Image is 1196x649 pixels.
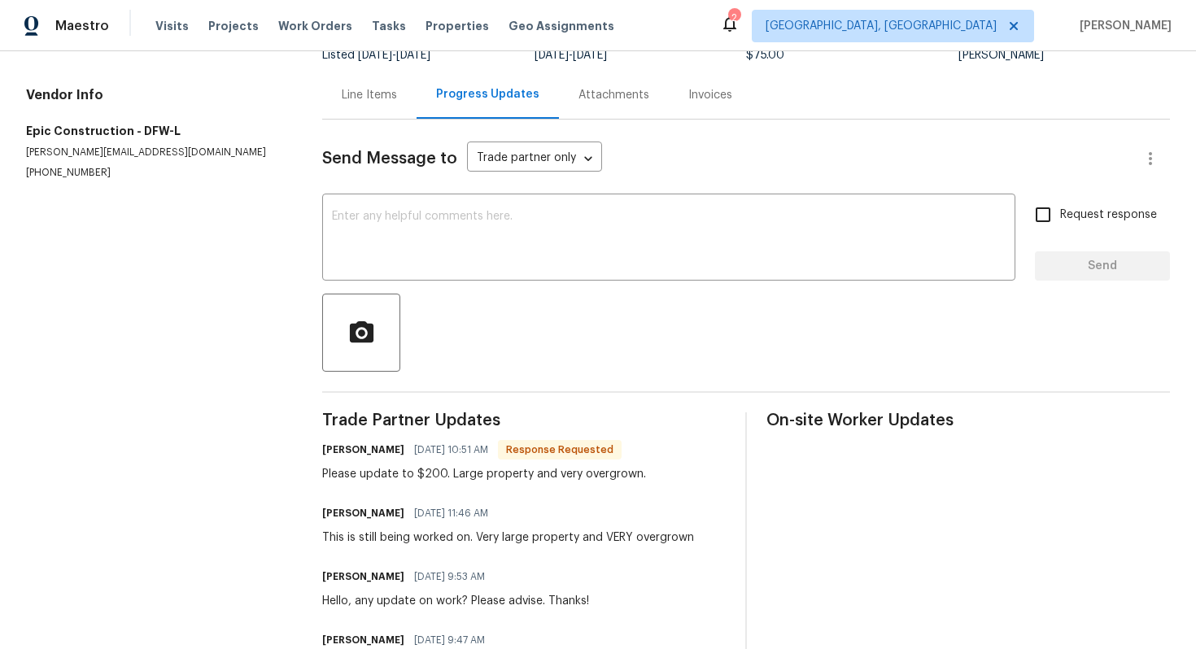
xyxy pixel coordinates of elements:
[535,50,607,61] span: -
[509,18,614,34] span: Geo Assignments
[208,18,259,34] span: Projects
[322,412,726,429] span: Trade Partner Updates
[55,18,109,34] span: Maestro
[426,18,489,34] span: Properties
[414,442,488,458] span: [DATE] 10:51 AM
[958,50,1171,61] div: [PERSON_NAME]
[766,18,997,34] span: [GEOGRAPHIC_DATA], [GEOGRAPHIC_DATA]
[500,442,620,458] span: Response Requested
[322,466,646,482] div: Please update to $200. Large property and very overgrown.
[26,166,283,180] p: [PHONE_NUMBER]
[728,10,740,26] div: 2
[688,87,732,103] div: Invoices
[1060,207,1157,224] span: Request response
[535,50,569,61] span: [DATE]
[322,442,404,458] h6: [PERSON_NAME]
[766,412,1170,429] span: On-site Worker Updates
[26,123,283,139] h5: Epic Construction - DFW-L
[372,20,406,32] span: Tasks
[414,632,485,648] span: [DATE] 9:47 AM
[414,505,488,521] span: [DATE] 11:46 AM
[322,632,404,648] h6: [PERSON_NAME]
[322,568,404,585] h6: [PERSON_NAME]
[573,50,607,61] span: [DATE]
[155,18,189,34] span: Visits
[436,86,539,102] div: Progress Updates
[1073,18,1172,34] span: [PERSON_NAME]
[414,568,485,585] span: [DATE] 9:53 AM
[278,18,352,34] span: Work Orders
[578,87,649,103] div: Attachments
[26,87,283,103] h4: Vendor Info
[358,50,430,61] span: -
[746,50,784,61] span: $75.00
[342,87,397,103] div: Line Items
[322,593,589,609] div: Hello, any update on work? Please advise. Thanks!
[322,50,430,61] span: Listed
[467,146,602,172] div: Trade partner only
[322,150,457,167] span: Send Message to
[358,50,392,61] span: [DATE]
[26,146,283,159] p: [PERSON_NAME][EMAIL_ADDRESS][DOMAIN_NAME]
[396,50,430,61] span: [DATE]
[322,529,694,546] div: This is still being worked on. Very large property and VERY overgrown
[322,505,404,521] h6: [PERSON_NAME]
